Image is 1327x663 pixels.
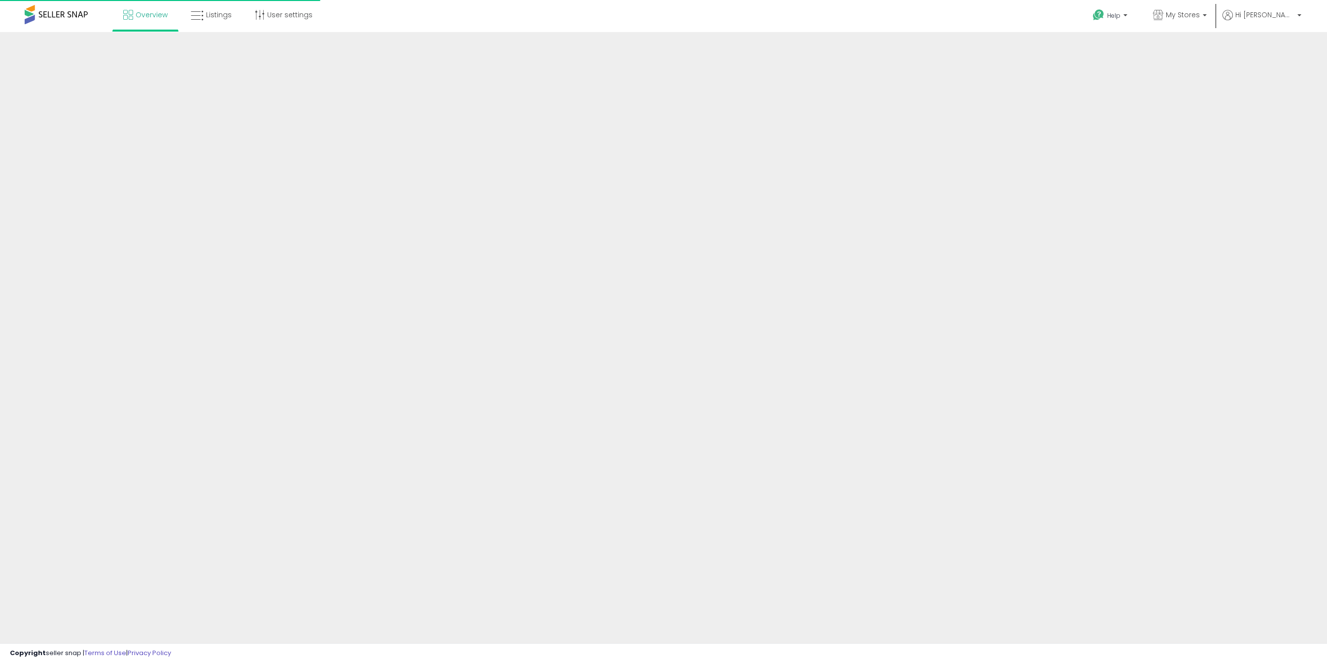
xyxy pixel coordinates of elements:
span: Help [1107,11,1120,20]
span: Hi [PERSON_NAME] [1235,10,1294,20]
span: Overview [136,10,168,20]
a: Hi [PERSON_NAME] [1222,10,1301,32]
span: Listings [206,10,232,20]
i: Get Help [1092,9,1105,21]
a: Help [1085,1,1137,32]
span: My Stores [1166,10,1200,20]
